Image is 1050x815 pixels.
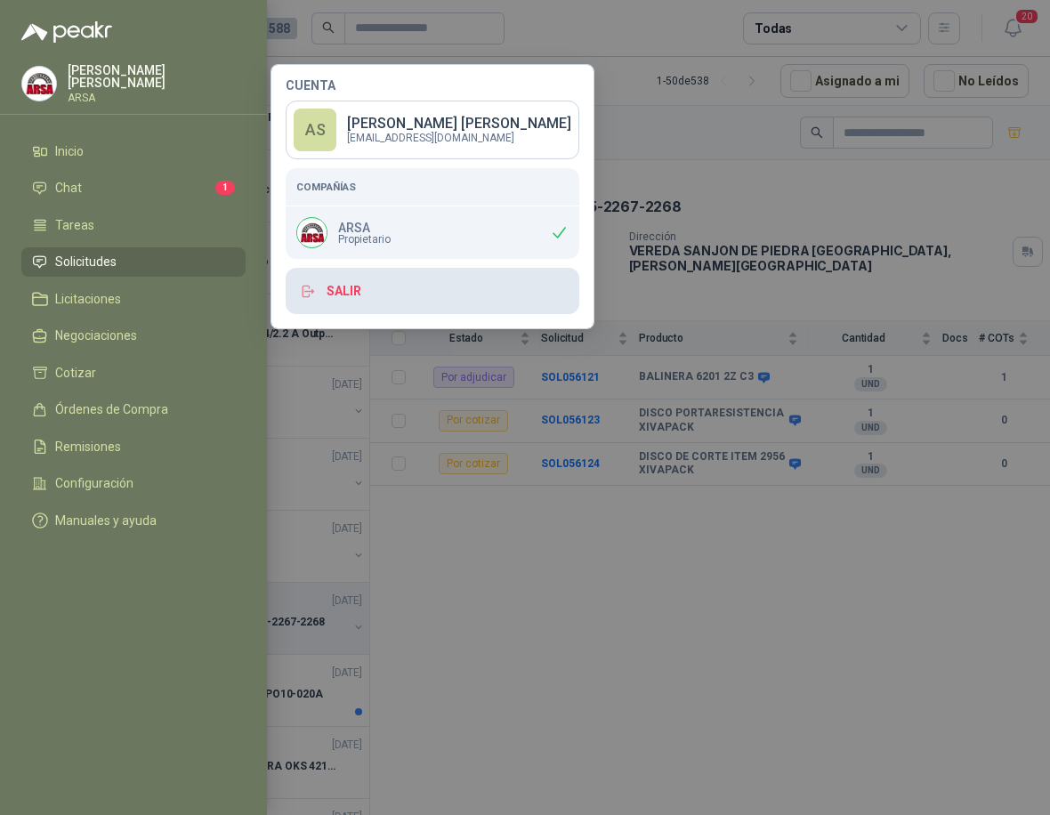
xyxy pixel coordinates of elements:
a: Licitaciones [21,284,246,314]
img: Company Logo [22,67,56,101]
div: AS [294,109,336,151]
a: Solicitudes [21,247,246,278]
img: Logo peakr [21,21,112,43]
a: Cotizar [21,358,246,388]
div: Company LogoARSAPropietario [286,206,579,259]
span: Negociaciones [55,328,137,343]
span: Licitaciones [55,292,121,306]
img: Company Logo [297,218,327,247]
span: Manuales y ayuda [55,513,157,528]
h5: Compañías [296,179,569,195]
p: [EMAIL_ADDRESS][DOMAIN_NAME] [347,133,571,143]
span: Inicio [55,144,84,158]
h4: Cuenta [286,79,579,92]
a: Negociaciones [21,321,246,351]
a: Órdenes de Compra [21,395,246,425]
a: Tareas [21,210,246,240]
span: Chat [55,181,82,195]
a: Manuales y ayuda [21,505,246,536]
span: Solicitudes [55,254,117,269]
span: 1 [215,181,235,195]
span: Órdenes de Compra [55,402,168,416]
a: AS[PERSON_NAME] [PERSON_NAME][EMAIL_ADDRESS][DOMAIN_NAME] [286,101,579,159]
span: Cotizar [55,366,96,380]
p: [PERSON_NAME] [PERSON_NAME] [68,64,246,89]
button: Salir [286,268,579,314]
a: Configuración [21,469,246,499]
p: [PERSON_NAME] [PERSON_NAME] [347,117,571,131]
span: Remisiones [55,440,121,454]
span: Configuración [55,476,133,490]
a: Remisiones [21,432,246,462]
a: Inicio [21,136,246,166]
span: Tareas [55,218,94,232]
a: Chat1 [21,173,246,204]
span: Propietario [338,234,391,245]
p: ARSA [338,222,391,234]
p: ARSA [68,93,246,103]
